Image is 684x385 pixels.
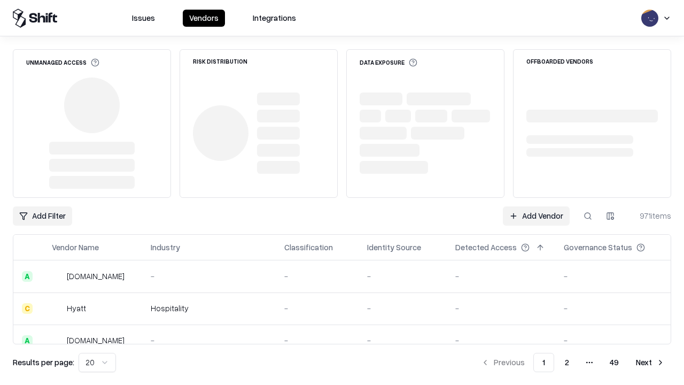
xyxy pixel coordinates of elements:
div: [DOMAIN_NAME] [67,271,125,282]
button: Integrations [246,10,302,27]
div: Detected Access [455,242,517,253]
div: - [284,303,350,314]
div: - [455,303,547,314]
div: Offboarded Vendors [526,58,593,64]
div: Classification [284,242,333,253]
div: - [564,303,662,314]
div: - [367,271,438,282]
div: Risk Distribution [193,58,247,64]
div: Industry [151,242,180,253]
div: - [151,335,267,346]
p: Results per page: [13,357,74,368]
button: 1 [533,353,554,372]
img: intrado.com [52,271,63,282]
div: - [284,335,350,346]
button: 49 [601,353,627,372]
div: - [564,271,662,282]
a: Add Vendor [503,206,570,226]
button: Next [629,353,671,372]
div: [DOMAIN_NAME] [67,335,125,346]
nav: pagination [475,353,671,372]
img: Hyatt [52,303,63,314]
div: - [367,335,438,346]
div: Data Exposure [360,58,417,67]
button: Vendors [183,10,225,27]
div: A [22,271,33,282]
img: primesec.co.il [52,335,63,346]
div: Unmanaged Access [26,58,99,67]
div: - [367,303,438,314]
div: - [455,271,547,282]
div: C [22,303,33,314]
div: - [284,271,350,282]
div: - [455,335,547,346]
button: Add Filter [13,206,72,226]
div: - [151,271,267,282]
div: Hospitality [151,303,267,314]
div: Vendor Name [52,242,99,253]
button: 2 [556,353,578,372]
button: Issues [126,10,161,27]
div: Hyatt [67,303,86,314]
div: Identity Source [367,242,421,253]
div: 971 items [628,210,671,221]
div: - [564,335,662,346]
div: A [22,335,33,346]
div: Governance Status [564,242,632,253]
